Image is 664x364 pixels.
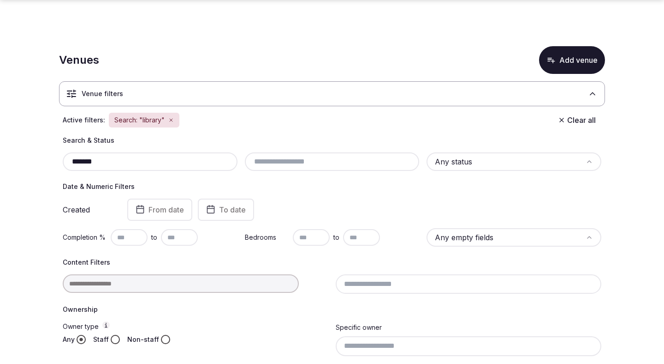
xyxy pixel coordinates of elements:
button: Add venue [539,46,605,74]
h4: Date & Numeric Filters [63,182,601,191]
span: From date [148,205,184,214]
h3: Venue filters [82,89,123,98]
h4: Content Filters [63,258,601,267]
label: Staff [93,335,109,344]
button: To date [198,199,254,221]
span: Active filters: [63,115,105,125]
h1: Venues [59,52,99,68]
button: From date [127,199,192,221]
button: Owner type [102,322,110,329]
label: Owner type [63,322,328,331]
label: Specific owner [336,323,382,331]
h4: Search & Status [63,136,601,145]
h4: Ownership [63,305,601,314]
span: Search: "library" [114,115,165,125]
span: to [333,233,339,242]
button: Clear all [552,112,601,128]
label: Completion % [63,233,107,242]
label: Non-staff [127,335,159,344]
span: to [151,233,157,242]
label: Any [63,335,75,344]
label: Created [63,206,114,213]
label: Bedrooms [245,233,289,242]
span: To date [219,205,246,214]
